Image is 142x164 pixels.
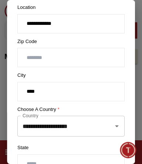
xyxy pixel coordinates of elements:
[120,7,135,22] em: Minimize
[7,122,135,152] div: Chat with us now
[23,112,38,119] label: Country
[17,106,125,113] label: Choose a country
[120,142,136,158] div: Chat Widget
[33,132,122,142] span: Chat with us now
[112,121,122,131] button: Open
[17,4,125,11] label: Location
[17,144,125,151] label: State
[8,8,23,23] img: Company logo
[7,98,135,113] div: Find your dream watch—experts ready to assist!
[7,66,135,94] div: Timehousecompany
[17,72,125,79] label: City
[17,38,125,45] label: Zip Code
